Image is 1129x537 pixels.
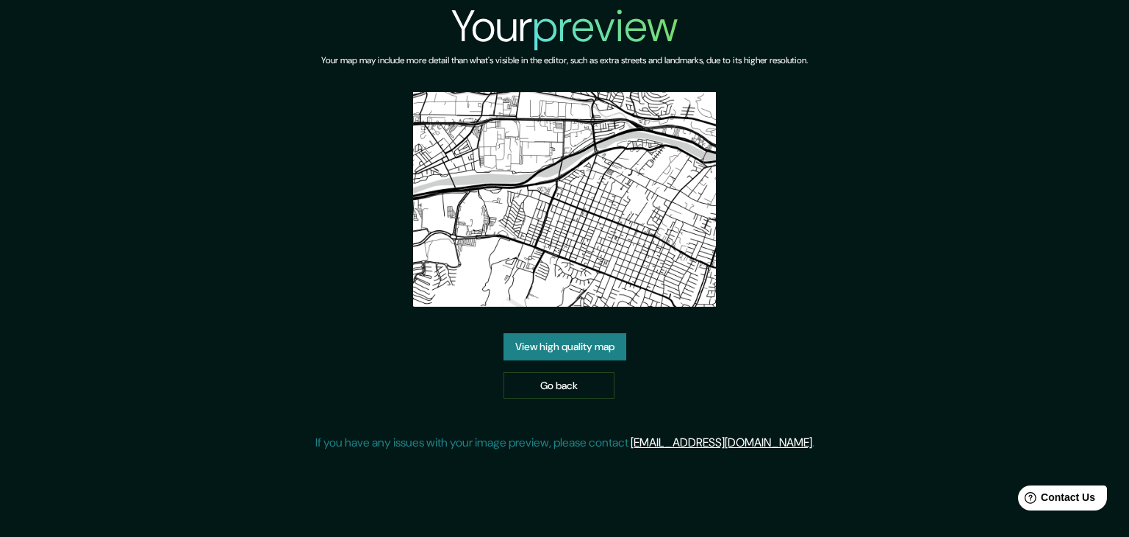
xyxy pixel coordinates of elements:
[321,53,808,68] h6: Your map may include more detail than what's visible in the editor, such as extra streets and lan...
[998,480,1113,521] iframe: Help widget launcher
[413,92,716,307] img: created-map-preview
[315,434,814,452] p: If you have any issues with your image preview, please contact .
[631,435,812,450] a: [EMAIL_ADDRESS][DOMAIN_NAME]
[503,333,626,360] a: View high quality map
[503,372,614,399] a: Go back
